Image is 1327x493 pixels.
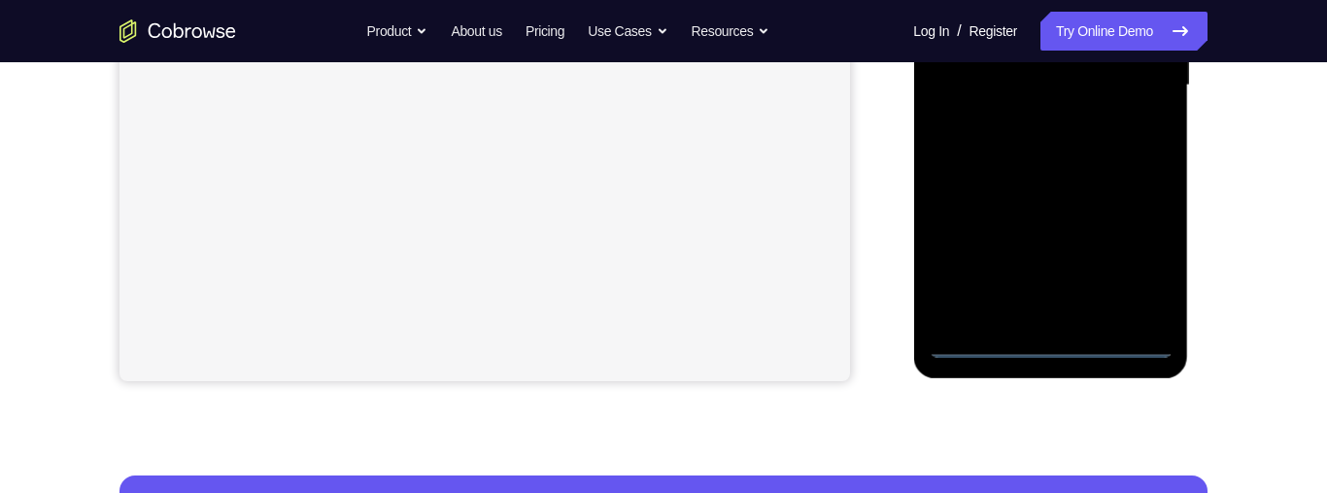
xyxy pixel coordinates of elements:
button: Use Cases [588,12,667,51]
button: Product [367,12,428,51]
span: / [957,19,961,43]
a: About us [451,12,501,51]
a: Log In [913,12,949,51]
a: Register [970,12,1017,51]
a: Go to the home page [119,19,236,43]
a: Try Online Demo [1040,12,1208,51]
a: Pricing [526,12,564,51]
button: Resources [692,12,770,51]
